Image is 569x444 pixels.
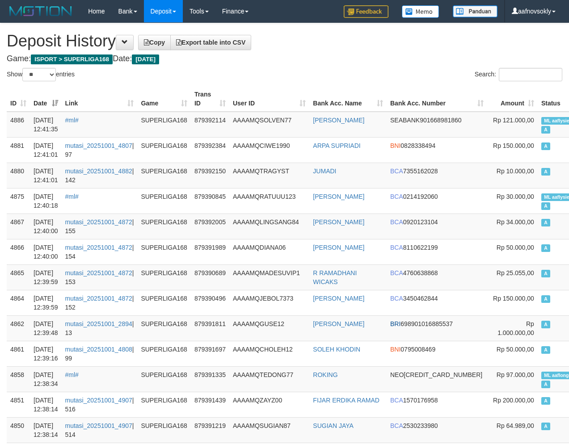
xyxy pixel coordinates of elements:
[541,168,550,176] span: Approved
[493,295,534,302] span: Rp 150.000,00
[7,341,30,366] td: 4861
[62,239,138,264] td: | 154
[30,86,62,112] th: Date: activate to sort column ascending
[497,193,534,200] span: Rp 30.000,00
[7,112,30,138] td: 4886
[390,397,403,404] span: BCA
[191,214,229,239] td: 879392005
[387,392,487,417] td: 1570176958
[62,315,138,341] td: | 13
[191,137,229,163] td: 879392384
[390,142,400,149] span: BNI
[30,264,62,290] td: [DATE] 12:39:59
[497,168,534,175] span: Rp 10.000,00
[7,163,30,188] td: 4880
[497,422,534,429] span: Rp 64.989,00
[65,346,132,353] a: mutasi_20251001_4808
[191,86,229,112] th: Trans ID: activate to sort column ascending
[387,86,487,112] th: Bank Acc. Number: activate to sort column ascending
[313,218,364,226] a: [PERSON_NAME]
[30,315,62,341] td: [DATE] 12:39:48
[191,341,229,366] td: 879391697
[493,117,534,124] span: Rp 121.000,00
[62,163,138,188] td: | 142
[497,346,534,353] span: Rp 50.000,00
[137,163,191,188] td: SUPERLIGA168
[7,290,30,315] td: 4864
[229,341,309,366] td: AAAAMQCHOLEH12
[62,341,138,366] td: | 99
[7,188,30,214] td: 4875
[387,366,487,392] td: [CREDIT_CARD_NUMBER]
[62,392,138,417] td: | 516
[7,54,562,63] h4: Game: Date:
[138,35,171,50] a: Copy
[30,188,62,214] td: [DATE] 12:40:18
[62,290,138,315] td: | 152
[65,142,132,149] a: mutasi_20251001_4807
[7,214,30,239] td: 4867
[7,68,75,81] label: Show entries
[313,320,364,327] a: [PERSON_NAME]
[137,341,191,366] td: SUPERLIGA168
[313,269,357,285] a: R RAMADHANI WICAKS
[229,188,309,214] td: AAAAMQRATUUU123
[313,346,360,353] a: SOLEH KHODIN
[309,86,387,112] th: Bank Acc. Name: activate to sort column ascending
[387,417,487,443] td: 2530233980
[137,366,191,392] td: SUPERLIGA168
[387,163,487,188] td: 7355162028
[229,163,309,188] td: AAAAMQTRAGYST
[137,392,191,417] td: SUPERLIGA168
[7,315,30,341] td: 4862
[137,290,191,315] td: SUPERLIGA168
[65,371,79,378] a: #ml#
[191,392,229,417] td: 879391439
[541,423,550,430] span: Approved
[191,163,229,188] td: 879392150
[497,320,534,336] span: Rp 1.000.000,00
[387,137,487,163] td: 0828338494
[7,264,30,290] td: 4865
[7,86,30,112] th: ID: activate to sort column ascending
[313,142,360,149] a: ARPA SUPRIADI
[7,392,30,417] td: 4851
[390,371,404,378] span: NEO
[493,397,534,404] span: Rp 200.000,00
[541,219,550,226] span: Approved
[387,315,487,341] td: 698901016885537
[387,341,487,366] td: 0795008469
[30,214,62,239] td: [DATE] 12:40:00
[387,290,487,315] td: 3450462844
[31,54,113,64] span: ISPORT > SUPERLIGA168
[30,137,62,163] td: [DATE] 12:41:01
[402,5,439,18] img: Button%20Memo.svg
[229,264,309,290] td: AAAAMQMADESUVIP1
[65,218,132,226] a: mutasi_20251001_4872
[132,54,159,64] span: [DATE]
[65,422,132,429] a: mutasi_20251001_4907
[137,214,191,239] td: SUPERLIGA168
[30,341,62,366] td: [DATE] 12:39:16
[229,315,309,341] td: AAAAMQGUSE12
[137,112,191,138] td: SUPERLIGA168
[313,295,364,302] a: [PERSON_NAME]
[30,392,62,417] td: [DATE] 12:38:14
[170,35,251,50] a: Export table into CSV
[390,117,420,124] span: SEABANK
[390,218,403,226] span: BCA
[493,142,534,149] span: Rp 150.000,00
[65,320,132,327] a: mutasi_20251001_2894
[65,117,79,124] a: #ml#
[229,366,309,392] td: AAAAMQTEDONG77
[137,188,191,214] td: SUPERLIGA168
[229,417,309,443] td: AAAAMQSUGIAN87
[390,168,403,175] span: BCA
[229,392,309,417] td: AAAAMQZAYZ00
[7,417,30,443] td: 4850
[144,39,165,46] span: Copy
[176,39,245,46] span: Export table into CSV
[475,68,562,81] label: Search:
[191,188,229,214] td: 879390845
[191,290,229,315] td: 879390496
